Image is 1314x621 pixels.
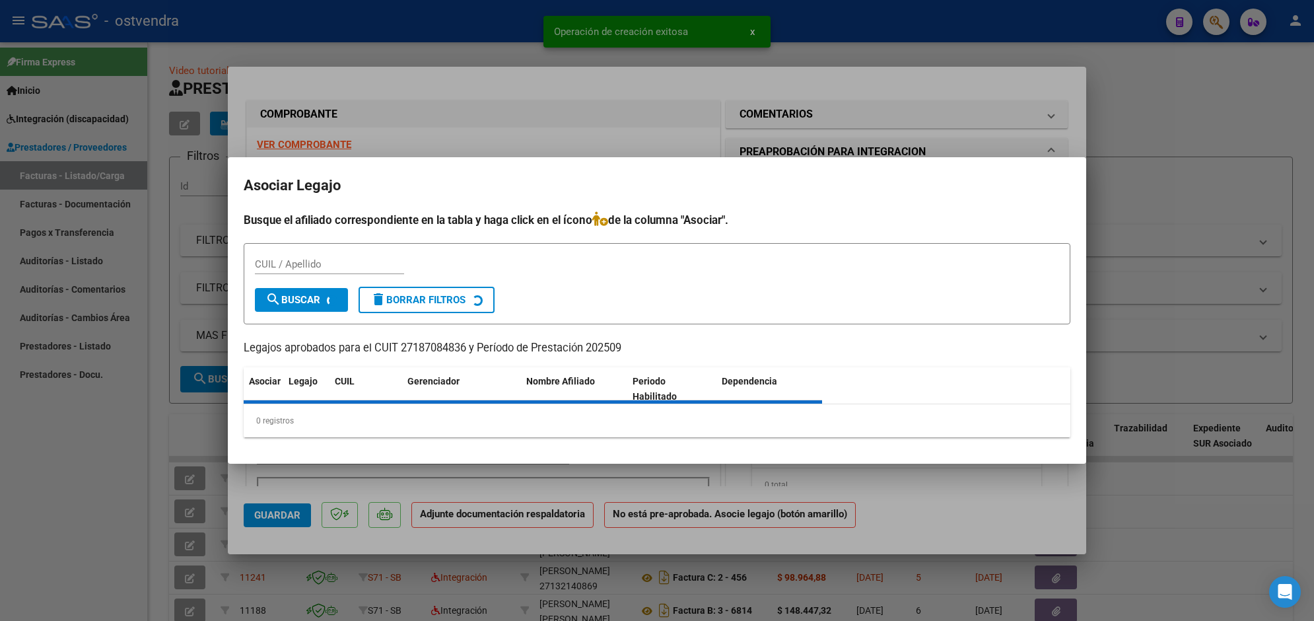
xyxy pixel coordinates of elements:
[244,173,1070,198] h2: Asociar Legajo
[716,367,823,411] datatable-header-cell: Dependencia
[1269,576,1301,608] div: Open Intercom Messenger
[402,367,521,411] datatable-header-cell: Gerenciador
[244,340,1070,357] p: Legajos aprobados para el CUIT 27187084836 y Período de Prestación 202509
[244,211,1070,229] h4: Busque el afiliado correspondiente en la tabla y haga click en el ícono de la columna "Asociar".
[521,367,627,411] datatable-header-cell: Nombre Afiliado
[265,294,320,306] span: Buscar
[289,376,318,386] span: Legajo
[244,404,1070,437] div: 0 registros
[407,376,460,386] span: Gerenciador
[283,367,329,411] datatable-header-cell: Legajo
[359,287,495,313] button: Borrar Filtros
[722,376,777,386] span: Dependencia
[329,367,402,411] datatable-header-cell: CUIL
[370,294,466,306] span: Borrar Filtros
[627,367,716,411] datatable-header-cell: Periodo Habilitado
[526,376,595,386] span: Nombre Afiliado
[370,291,386,307] mat-icon: delete
[249,376,281,386] span: Asociar
[335,376,355,386] span: CUIL
[265,291,281,307] mat-icon: search
[244,367,283,411] datatable-header-cell: Asociar
[633,376,677,402] span: Periodo Habilitado
[255,288,348,312] button: Buscar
